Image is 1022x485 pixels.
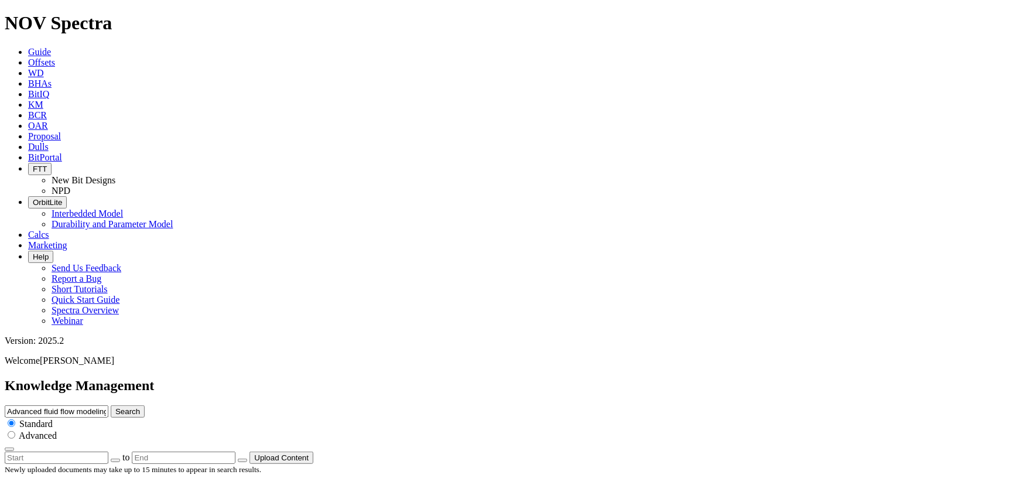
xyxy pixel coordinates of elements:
[249,452,313,464] button: Upload Content
[132,452,235,464] input: End
[111,405,145,418] button: Search
[52,284,108,294] a: Short Tutorials
[5,12,1017,34] h1: NOV Spectra
[52,175,115,185] a: New Bit Designs
[52,305,119,315] a: Spectra Overview
[52,274,101,284] a: Report a Bug
[19,431,57,440] span: Advanced
[5,336,1017,346] div: Version: 2025.2
[40,356,114,366] span: [PERSON_NAME]
[52,295,119,305] a: Quick Start Guide
[28,142,49,152] a: Dulls
[28,152,62,162] a: BitPortal
[5,405,108,418] input: e.g. Smoothsteer Record
[28,68,44,78] a: WD
[28,47,51,57] a: Guide
[28,230,49,240] a: Calcs
[5,356,1017,366] p: Welcome
[33,252,49,261] span: Help
[28,240,67,250] a: Marketing
[28,196,67,209] button: OrbitLite
[28,163,52,175] button: FTT
[52,316,83,326] a: Webinar
[19,419,53,429] span: Standard
[5,452,108,464] input: Start
[52,209,123,218] a: Interbedded Model
[28,131,61,141] a: Proposal
[33,198,62,207] span: OrbitLite
[52,186,70,196] a: NPD
[28,100,43,110] a: KM
[28,121,48,131] a: OAR
[52,263,121,273] a: Send Us Feedback
[5,378,1017,394] h2: Knowledge Management
[5,465,261,474] small: Newly uploaded documents may take up to 15 minutes to appear in search results.
[33,165,47,173] span: FTT
[28,89,49,99] a: BitIQ
[122,452,129,462] span: to
[28,251,53,263] button: Help
[28,110,47,120] a: BCR
[52,219,173,229] a: Durability and Parameter Model
[28,78,52,88] a: BHAs
[28,57,55,67] a: Offsets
